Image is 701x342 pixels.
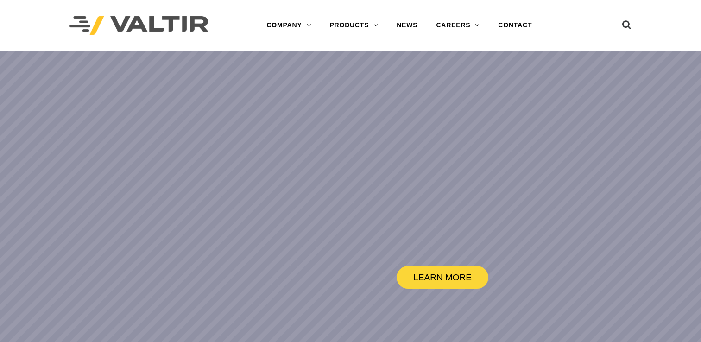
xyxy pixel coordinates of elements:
[427,16,489,35] a: CAREERS
[320,16,387,35] a: PRODUCTS
[257,16,320,35] a: COMPANY
[387,16,427,35] a: NEWS
[397,266,488,289] a: LEARN MORE
[69,16,208,35] img: Valtir
[489,16,541,35] a: CONTACT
